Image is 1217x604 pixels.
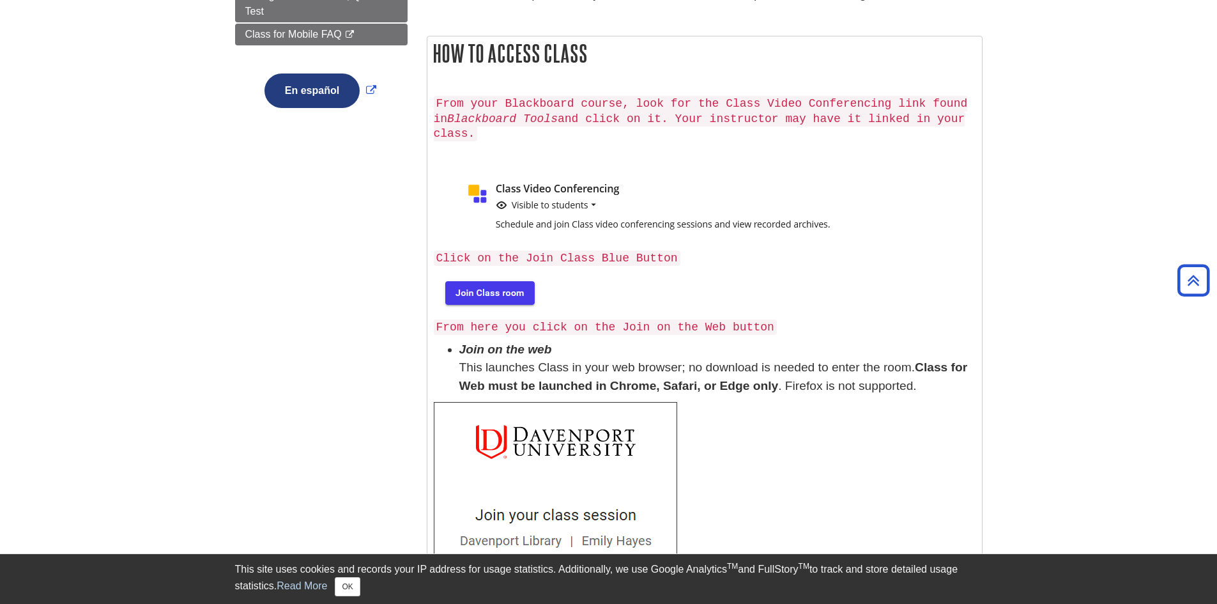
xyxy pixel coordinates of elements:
[277,580,327,591] a: Read More
[434,320,777,335] code: From here you click on the Join on the Web button
[1173,272,1214,289] a: Back to Top
[335,577,360,596] button: Close
[447,112,558,125] em: Blackboard Tools
[235,562,983,596] div: This site uses cookies and records your IP address for usage statistics. Additionally, we use Goo...
[235,24,408,45] a: Class for Mobile FAQ
[344,31,355,39] i: This link opens in a new window
[434,96,968,142] code: From your Blackboard course, look for the Class Video Conferencing link found in and click on it....
[459,343,552,356] em: Join on the web
[434,272,544,313] img: blue button
[459,341,976,396] li: This launches Class in your web browser; no download is needed to enter the room. . Firefox is no...
[245,29,342,40] span: Class for Mobile FAQ
[427,36,982,70] h2: How to Access Class
[434,251,680,266] code: Click on the Join Class Blue Button
[434,172,910,244] img: class
[727,562,738,571] sup: TM
[799,562,809,571] sup: TM
[261,85,379,96] a: Link opens in new window
[264,74,360,108] button: En español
